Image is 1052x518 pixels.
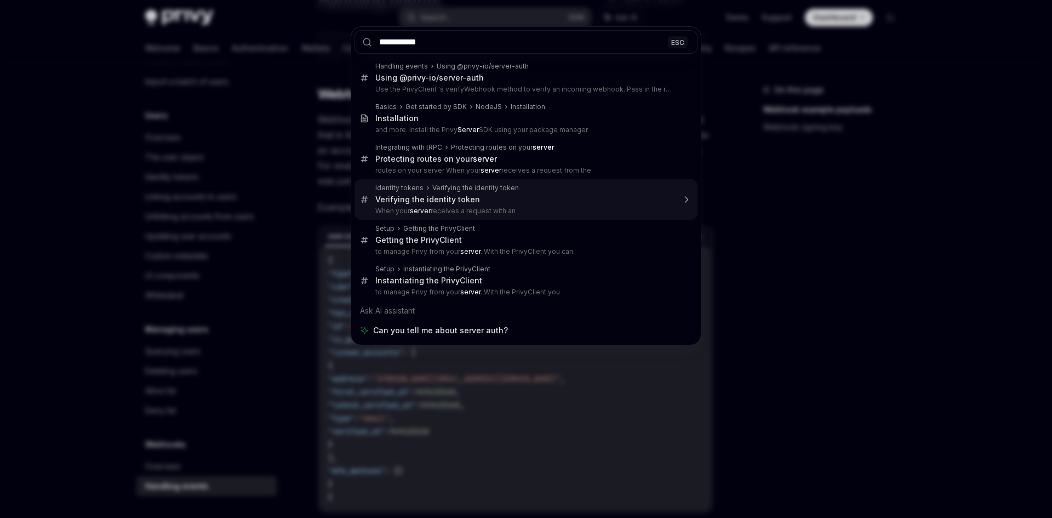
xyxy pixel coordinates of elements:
div: Basics [375,103,397,111]
b: server [410,207,431,215]
div: Get started by SDK [405,103,467,111]
p: to manage Privy from your . With the PrivyClient you can [375,247,674,256]
div: Protecting routes on your [375,154,497,164]
div: Handling events [375,62,428,71]
div: Instantiating the PrivyClient [403,265,490,274]
span: Can you tell me about server auth? [373,325,508,336]
b: server [473,154,497,163]
b: server [460,247,481,255]
div: Verifying the identity token [375,195,480,204]
div: Integrating with tRPC [375,143,442,152]
div: Installation [375,113,419,123]
div: Protecting routes on your [451,143,554,152]
div: Using @privy-io/server-auth [375,73,484,83]
p: and more. Install the Privy SDK using your package manager [375,126,674,134]
div: Instantiating the PrivyClient [375,276,482,286]
p: to manage Privy from your . With the PrivyClient you [375,288,674,297]
div: Installation [511,103,545,111]
b: Server [458,126,479,134]
b: server [533,143,554,151]
div: Verifying the identity token [432,184,519,192]
p: routes on your server When your receives a request from the [375,166,674,175]
div: Setup [375,265,395,274]
div: Setup [375,224,395,233]
p: Use the PrivyClient 's verifyWebhook method to verify an incoming webhook. Pass in the request body, [375,85,674,94]
div: Ask AI assistant [355,301,697,321]
div: NodeJS [476,103,502,111]
div: Identity tokens [375,184,424,192]
b: server [481,166,501,174]
div: Getting the PrivyClient [375,235,462,245]
div: Using @privy-io/server-auth [437,62,529,71]
p: When your receives a request with an [375,207,674,215]
b: server [460,288,481,296]
div: ESC [668,36,688,48]
div: Getting the PrivyClient [403,224,475,233]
